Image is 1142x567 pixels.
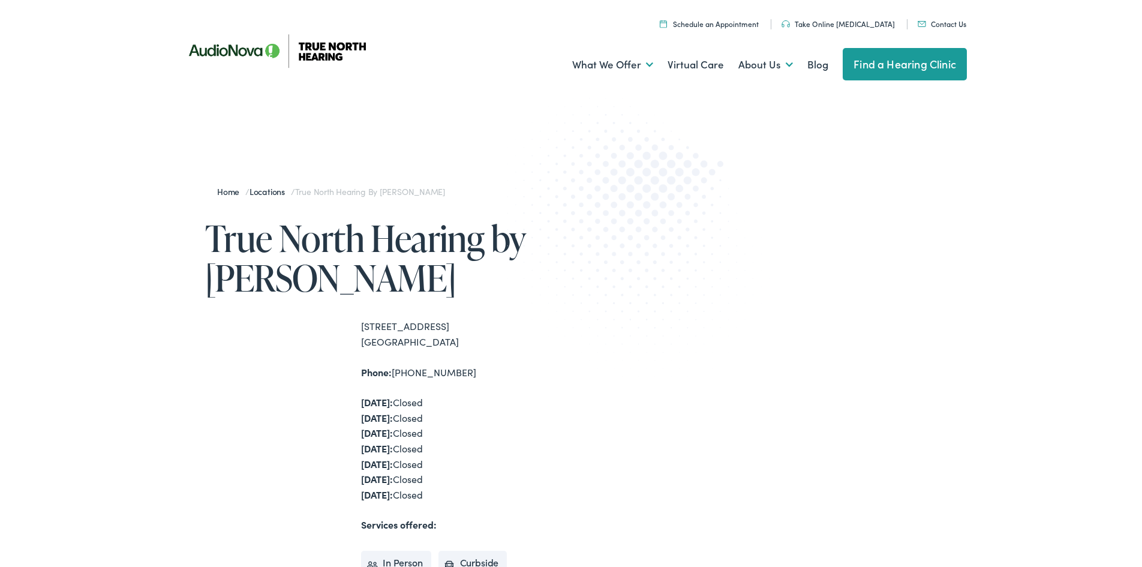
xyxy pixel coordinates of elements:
[660,20,667,28] img: Icon symbolizing a calendar in color code ffb348
[361,395,393,409] strong: [DATE]:
[205,218,571,298] h1: True North Hearing by [PERSON_NAME]
[361,365,571,380] div: [PHONE_NUMBER]
[918,19,966,29] a: Contact Us
[782,19,895,29] a: Take Online [MEDICAL_DATA]
[668,43,724,87] a: Virtual Care
[843,48,967,80] a: Find a Hearing Clinic
[361,472,393,485] strong: [DATE]:
[361,319,571,349] div: [STREET_ADDRESS] [GEOGRAPHIC_DATA]
[361,518,437,531] strong: Services offered:
[361,365,392,379] strong: Phone:
[807,43,828,87] a: Blog
[217,185,445,197] span: / /
[361,395,571,502] div: Closed Closed Closed Closed Closed Closed Closed
[918,21,926,27] img: Mail icon in color code ffb348, used for communication purposes
[660,19,759,29] a: Schedule an Appointment
[295,185,445,197] span: True North Hearing by [PERSON_NAME]
[572,43,653,87] a: What We Offer
[738,43,793,87] a: About Us
[782,20,790,28] img: Headphones icon in color code ffb348
[361,411,393,424] strong: [DATE]:
[361,488,393,501] strong: [DATE]:
[250,185,291,197] a: Locations
[361,426,393,439] strong: [DATE]:
[361,442,393,455] strong: [DATE]:
[361,457,393,470] strong: [DATE]:
[217,185,245,197] a: Home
